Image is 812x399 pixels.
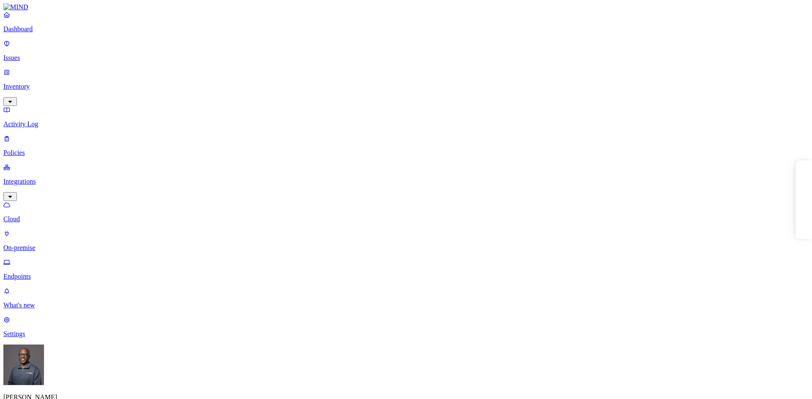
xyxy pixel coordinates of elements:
img: Gregory Thomas [3,345,44,385]
a: Integrations [3,163,809,200]
p: Settings [3,330,809,338]
p: Dashboard [3,25,809,33]
a: Settings [3,316,809,338]
a: Dashboard [3,11,809,33]
a: Endpoints [3,258,809,280]
a: Activity Log [3,106,809,128]
a: What's new [3,287,809,309]
p: What's new [3,301,809,309]
p: Issues [3,54,809,62]
img: MIND [3,3,28,11]
a: MIND [3,3,809,11]
p: On-premise [3,244,809,252]
p: Policies [3,149,809,157]
a: Policies [3,135,809,157]
p: Integrations [3,178,809,185]
a: Issues [3,40,809,62]
p: Endpoints [3,273,809,280]
a: Inventory [3,68,809,105]
p: Activity Log [3,120,809,128]
p: Cloud [3,215,809,223]
a: Cloud [3,201,809,223]
p: Inventory [3,83,809,90]
a: On-premise [3,230,809,252]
